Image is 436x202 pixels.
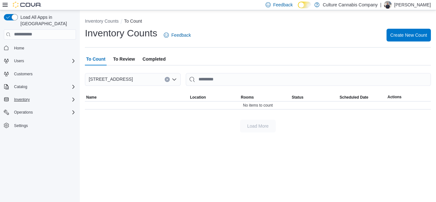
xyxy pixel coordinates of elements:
[247,123,269,129] span: Load More
[85,94,189,101] button: Name
[189,94,239,101] button: Location
[394,1,431,9] p: [PERSON_NAME]
[11,44,27,52] a: Home
[390,32,427,38] span: Create New Count
[11,122,30,130] a: Settings
[11,121,76,129] span: Settings
[11,83,30,91] button: Catalog
[4,41,76,147] nav: Complex example
[1,56,79,65] button: Users
[1,43,79,53] button: Home
[387,29,431,41] button: Create New Count
[171,32,191,38] span: Feedback
[1,108,79,117] button: Operations
[323,1,378,9] p: Culture Cannabis Company
[380,1,381,9] p: |
[165,77,170,82] button: Clear input
[13,2,41,8] img: Cova
[14,46,24,51] span: Home
[18,14,76,27] span: Load All Apps in [GEOGRAPHIC_DATA]
[11,70,76,78] span: Customers
[11,57,26,65] button: Users
[243,103,273,108] span: No items to count
[172,77,177,82] button: Open list of options
[85,19,119,24] button: Inventory Counts
[338,94,386,101] button: Scheduled Date
[143,53,166,65] span: Completed
[1,69,79,79] button: Customers
[1,82,79,91] button: Catalog
[14,110,33,115] span: Operations
[240,120,276,132] button: Load More
[85,27,157,40] h1: Inventory Counts
[86,95,97,100] span: Name
[273,2,293,8] span: Feedback
[14,123,28,128] span: Settings
[384,1,392,9] div: Nicholas Seaman
[11,108,76,116] span: Operations
[86,53,105,65] span: To Count
[292,95,304,100] span: Status
[190,95,206,100] span: Location
[240,94,290,101] button: Rooms
[14,84,27,89] span: Catalog
[85,18,431,26] nav: An example of EuiBreadcrumbs
[11,108,35,116] button: Operations
[11,96,76,103] span: Inventory
[340,95,368,100] span: Scheduled Date
[11,96,32,103] button: Inventory
[241,95,254,100] span: Rooms
[113,53,135,65] span: To Review
[124,19,142,24] button: To Count
[11,57,76,65] span: Users
[290,94,338,101] button: Status
[161,29,193,41] a: Feedback
[387,94,402,100] span: Actions
[11,83,76,91] span: Catalog
[14,71,33,77] span: Customers
[1,121,79,130] button: Settings
[1,95,79,104] button: Inventory
[89,75,133,83] span: [STREET_ADDRESS]
[14,58,24,64] span: Users
[14,97,30,102] span: Inventory
[11,70,35,78] a: Customers
[298,2,311,8] input: Dark Mode
[11,44,76,52] span: Home
[186,73,431,86] input: This is a search bar. After typing your query, hit enter to filter the results lower in the page.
